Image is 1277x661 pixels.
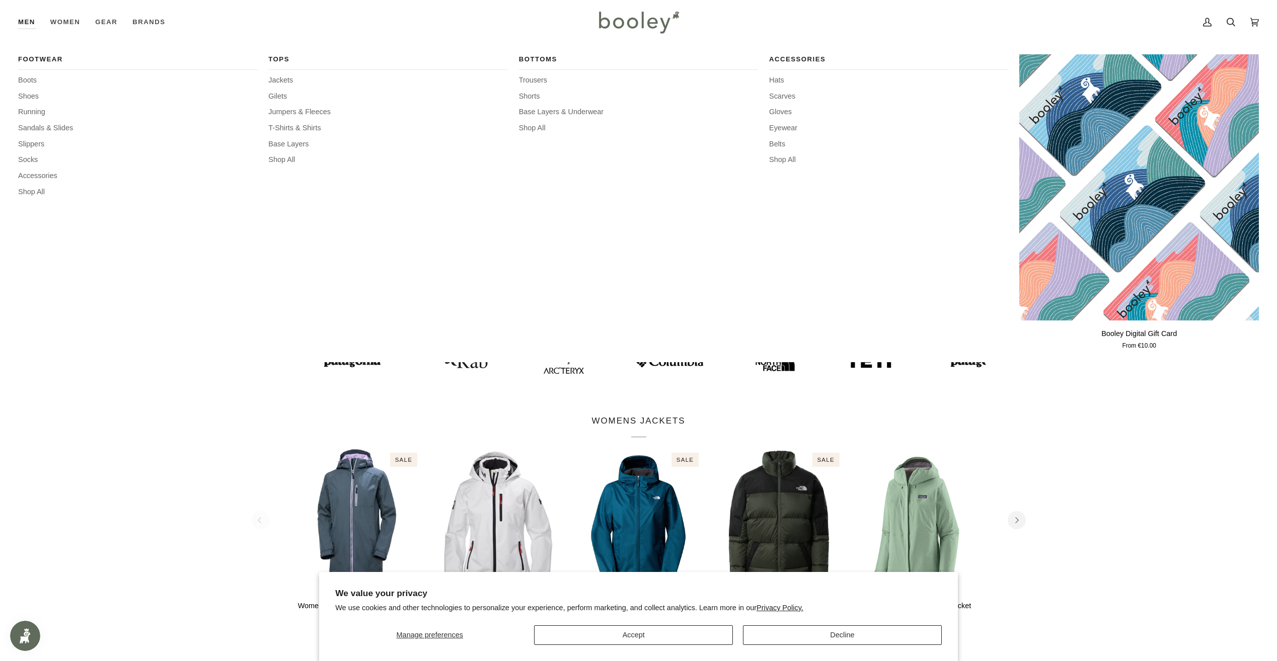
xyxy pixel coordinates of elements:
[519,107,759,118] a: Base Layers & Underwear
[268,75,508,86] a: Jackets
[769,54,1009,70] a: Accessories
[268,123,508,134] a: T-Shirts & Shirts
[18,187,258,198] a: Shop All
[10,621,40,651] iframe: Button to open loyalty program pop-up
[592,415,686,438] p: WOMENS JACKETS
[769,123,1009,134] a: Eyewear
[519,54,759,70] a: Bottoms
[268,107,508,118] a: Jumpers & Fleeces
[292,448,423,593] a: Women's Belfast Long Winter Jacket
[298,601,416,612] p: Women's Belfast Long Winter Jacket
[268,54,508,64] span: Tops
[432,448,563,593] product-grid-item-variant: XS / White
[1019,324,1259,351] a: Booley Digital Gift Card
[769,107,1009,118] a: Gloves
[18,139,258,150] a: Slippers
[769,91,1009,102] a: Scarves
[335,625,524,645] button: Manage preferences
[432,448,563,593] img: Helly Hansen Women's Crew Hooded Midlayer Jacket White - Booley Galway
[519,75,759,86] a: Trousers
[18,54,258,64] span: Footwear
[1019,54,1259,320] product-grid-item-variant: €10.00
[573,448,704,593] a: Women's Quest Jacket
[432,448,563,623] product-grid-item: Women's Crew Hooded Midlayer Jacket
[1122,342,1156,351] span: From €10.00
[519,123,759,134] a: Shop All
[1019,54,1259,320] a: Booley Digital Gift Card
[855,448,986,593] a: Women's Torrentshell 3L Jacket
[769,54,1009,64] span: Accessories
[812,453,839,467] div: Sale
[18,154,258,166] a: Socks
[769,139,1009,150] a: Belts
[132,17,165,27] span: Brands
[757,604,803,612] a: Privacy Policy.
[1008,511,1026,529] button: Next
[573,448,704,623] product-grid-item: Women's Quest Jacket
[671,453,699,467] div: Sale
[855,448,986,593] product-grid-item-variant: XS / Ellwood Green
[95,17,117,27] span: Gear
[390,453,417,467] div: Sale
[714,448,845,593] product-grid-item-variant: XS / Thyme / TNF Black
[534,625,733,645] button: Accept
[714,448,845,593] img: The North Face Women's Diablo Down Jacket Thyme / TNF Black - Booley Galway
[335,588,942,599] h2: We value your privacy
[594,8,683,37] img: Booley
[268,54,508,70] a: Tops
[397,631,463,639] span: Manage preferences
[432,448,563,593] a: Women's Crew Hooded Midlayer Jacket
[519,91,759,102] a: Shorts
[573,448,704,593] product-grid-item-variant: XS / Midnight Petrol
[1101,328,1177,340] p: Booley Digital Gift Card
[292,597,423,623] a: Women's Belfast Long Winter Jacket
[292,448,423,623] product-grid-item: Women's Belfast Long Winter Jacket
[714,448,845,593] a: Women's Diablo Down Jacket
[18,107,258,118] a: Running
[18,75,258,86] a: Boots
[268,91,508,102] a: Gilets
[769,75,1009,86] a: Hats
[855,448,986,593] img: Patagonia Women's Torrentshell 3L Jacket Ellwood Green - Booley Galway
[743,625,942,645] button: Decline
[519,54,759,64] span: Bottoms
[292,448,423,593] product-grid-item-variant: XS / Alpine Frost
[769,154,1009,166] a: Shop All
[1019,54,1259,351] product-grid-item: Booley Digital Gift Card
[268,154,508,166] a: Shop All
[18,123,258,134] a: Sandals & Slides
[855,448,986,623] product-grid-item: Women's Torrentshell 3L Jacket
[18,91,258,102] a: Shoes
[18,54,258,70] a: Footwear
[268,139,508,150] a: Base Layers
[335,603,942,613] p: We use cookies and other technologies to personalize your experience, perform marketing, and coll...
[50,17,80,27] span: Women
[18,171,258,182] a: Accessories
[714,448,845,623] product-grid-item: Women's Diablo Down Jacket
